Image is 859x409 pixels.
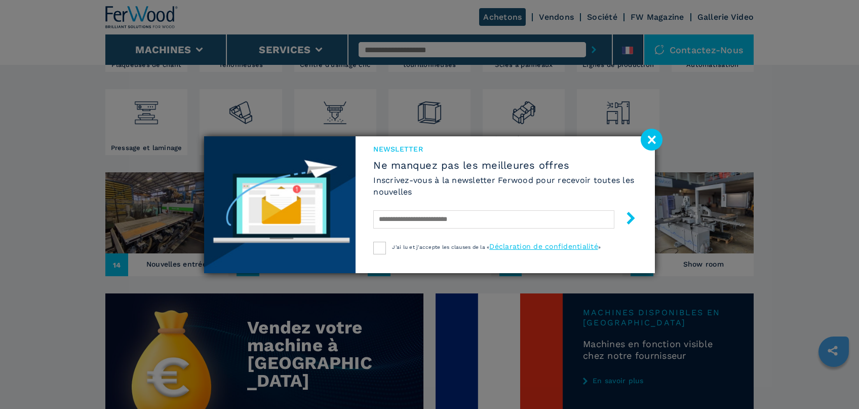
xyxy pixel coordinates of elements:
[598,244,601,250] span: »
[614,208,637,232] button: submit-button
[204,136,356,273] img: Newsletter image
[373,144,637,154] span: Newsletter
[392,244,489,250] span: J'ai lu et j'accepte les clauses de la «
[373,159,637,171] span: Ne manquez pas les meilleures offres
[373,174,637,198] h6: Inscrivez-vous à la newsletter Ferwood pour recevoir toutes les nouvelles
[489,242,598,250] a: Déclaration de confidentialité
